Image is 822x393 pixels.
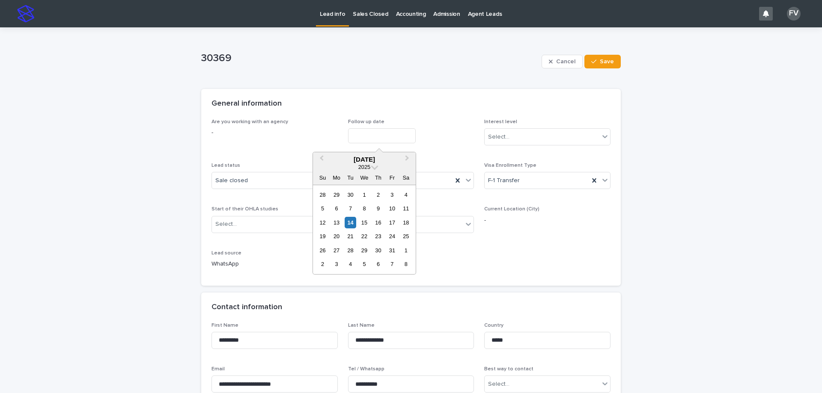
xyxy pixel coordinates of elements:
div: Choose Thursday, October 2nd, 2025 [372,189,384,201]
span: Last Name [348,323,375,328]
div: month 2025-10 [316,188,413,271]
div: Choose Friday, October 10th, 2025 [386,203,398,214]
div: Choose Monday, October 6th, 2025 [331,203,342,214]
div: Tu [345,172,356,183]
div: Choose Tuesday, September 30th, 2025 [345,189,356,201]
h2: Contact information [211,303,282,312]
div: Choose Thursday, October 23rd, 2025 [372,230,384,242]
div: [DATE] [313,156,416,163]
div: Choose Sunday, October 19th, 2025 [317,230,328,242]
button: Previous Month [314,153,328,167]
div: Choose Friday, October 3rd, 2025 [386,189,398,201]
span: Tel / Whatsapp [348,366,384,372]
div: Choose Thursday, October 16th, 2025 [372,217,384,228]
div: Choose Thursday, October 9th, 2025 [372,203,384,214]
div: Choose Tuesday, October 7th, 2025 [345,203,356,214]
span: Lead source [211,251,241,256]
div: Choose Saturday, October 25th, 2025 [400,230,412,242]
button: Cancel [542,55,583,68]
span: Follow up date [348,119,384,124]
div: Sa [400,172,412,183]
div: Choose Monday, November 3rd, 2025 [331,258,342,270]
button: Save [584,55,621,68]
p: - [211,128,338,137]
div: Choose Wednesday, November 5th, 2025 [358,258,370,270]
span: Visa Enrollment Type [484,163,536,168]
div: Choose Wednesday, October 1st, 2025 [358,189,370,201]
div: Choose Sunday, October 26th, 2025 [317,245,328,256]
div: Mo [331,172,342,183]
div: Choose Sunday, November 2nd, 2025 [317,258,328,270]
div: Choose Friday, October 17th, 2025 [386,217,398,228]
p: - [484,216,611,225]
div: Choose Tuesday, October 14th, 2025 [345,217,356,228]
span: Lead status [211,163,240,168]
div: Choose Saturday, October 4th, 2025 [400,189,412,201]
span: Save [600,59,614,65]
p: 30369 [201,52,538,65]
div: Choose Sunday, October 5th, 2025 [317,203,328,214]
span: First Name [211,323,238,328]
div: Choose Saturday, November 8th, 2025 [400,258,412,270]
div: Choose Tuesday, November 4th, 2025 [345,258,356,270]
div: Choose Wednesday, October 8th, 2025 [358,203,370,214]
div: FV [787,7,801,21]
div: Choose Wednesday, October 29th, 2025 [358,245,370,256]
span: Country [484,323,503,328]
div: We [358,172,370,183]
div: Choose Friday, October 31st, 2025 [386,245,398,256]
div: Choose Thursday, October 30th, 2025 [372,245,384,256]
span: Start of their OHLA studies [211,207,278,212]
span: Sale closed [215,176,248,185]
div: Fr [386,172,398,183]
div: Choose Wednesday, October 15th, 2025 [358,217,370,228]
div: Choose Sunday, September 28th, 2025 [317,189,328,201]
button: Next Month [401,153,415,167]
div: Choose Saturday, November 1st, 2025 [400,245,412,256]
div: Select... [488,133,509,142]
span: Cancel [556,59,575,65]
span: Are you working with an agency [211,119,288,124]
span: Current Location (City) [484,207,539,212]
div: Select... [215,220,237,229]
div: Su [317,172,328,183]
div: Choose Wednesday, October 22nd, 2025 [358,230,370,242]
img: stacker-logo-s-only.png [17,5,34,22]
span: Email [211,366,225,372]
span: Best way to contact [484,366,533,372]
div: Choose Saturday, October 18th, 2025 [400,217,412,228]
div: Choose Thursday, November 6th, 2025 [372,258,384,270]
div: Select... [488,380,509,389]
div: Choose Monday, October 27th, 2025 [331,245,342,256]
span: 2025 [358,164,370,170]
div: Choose Tuesday, October 21st, 2025 [345,230,356,242]
div: Th [372,172,384,183]
div: Choose Monday, October 13th, 2025 [331,217,342,228]
div: Choose Friday, October 24th, 2025 [386,230,398,242]
div: Choose Tuesday, October 28th, 2025 [345,245,356,256]
div: Choose Monday, September 29th, 2025 [331,189,342,201]
p: WhatsApp [211,260,338,269]
span: F-1 Transfer [488,176,520,185]
span: Interest level [484,119,517,124]
div: Choose Saturday, October 11th, 2025 [400,203,412,214]
div: Choose Monday, October 20th, 2025 [331,230,342,242]
div: Choose Friday, November 7th, 2025 [386,258,398,270]
div: Choose Sunday, October 12th, 2025 [317,217,328,228]
h2: General information [211,99,282,109]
